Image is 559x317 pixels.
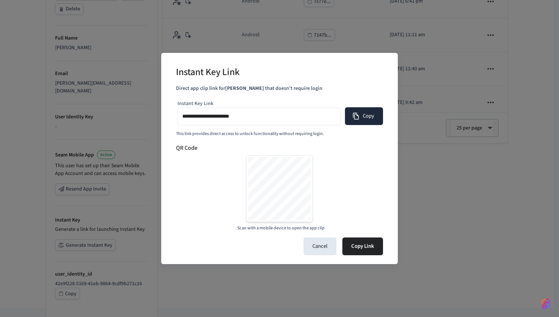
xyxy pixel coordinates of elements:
[304,237,336,255] button: Cancel
[177,100,213,107] label: Instant Key Link
[176,62,240,84] h2: Instant Key Link
[345,107,383,125] button: Copy
[541,298,550,310] img: SeamLogoGradient.69752ec5.svg
[237,225,325,232] span: Scan with a mobile device to open the app clip
[342,237,383,255] button: Copy Link
[176,85,383,92] p: Direct app clip link for that doesn't require login
[225,85,264,92] strong: [PERSON_NAME]
[176,144,383,152] h6: QR Code
[176,131,324,137] span: This link provides direct access to unlock functionality without requiring login.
